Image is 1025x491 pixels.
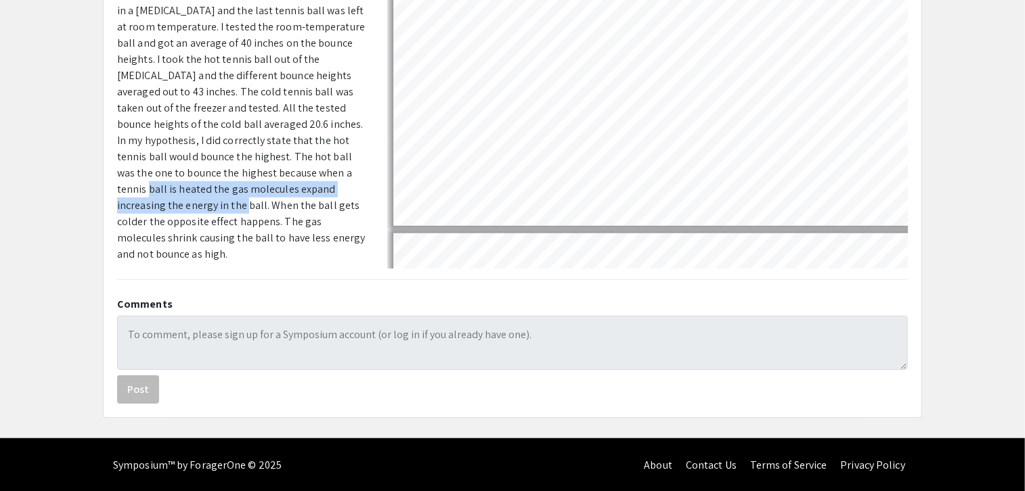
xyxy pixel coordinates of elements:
[117,298,908,310] h2: Comments
[686,458,737,472] a: Contact Us
[644,458,672,472] a: About
[10,430,58,481] iframe: Chat
[117,375,159,404] button: Post
[750,458,827,472] a: Terms of Service
[841,458,905,472] a: Privacy Policy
